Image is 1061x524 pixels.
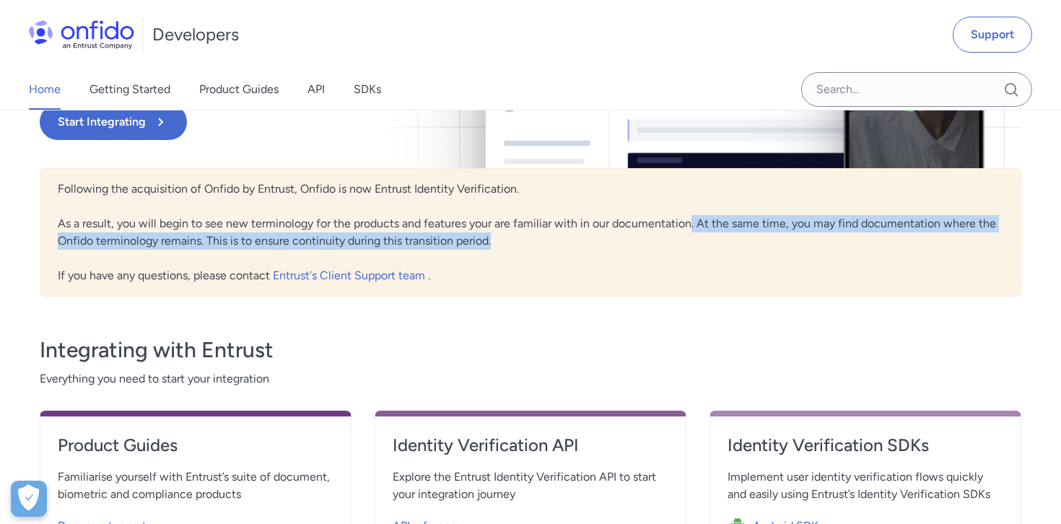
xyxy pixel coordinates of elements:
[273,268,428,282] a: Entrust's Client Support team
[393,468,668,503] span: Explore the Entrust Identity Verification API to start your integration journey
[307,69,325,110] a: API
[40,336,1021,364] h3: Integrating with Entrust
[728,434,1003,468] a: Identity Verification SDKs
[393,434,668,457] h4: Identity Verification API
[58,434,333,457] h4: Product Guides
[728,434,1003,457] h4: Identity Verification SDKs
[58,468,333,503] span: Familiarise yourself with Entrust’s suite of document, biometric and compliance products
[40,168,1021,297] div: Following the acquisition of Onfido by Entrust, Onfido is now Entrust Identity Verification. As a...
[953,17,1032,53] a: Support
[40,370,1021,388] span: Everything you need to start your integration
[40,104,727,140] a: Start Integrating
[801,72,1032,107] input: Onfido search input field
[29,20,134,49] img: Onfido Logo
[728,468,1003,503] span: Implement user identity verification flows quickly and easily using Entrust’s Identity Verificati...
[29,69,61,110] a: Home
[11,481,47,517] div: Cookie Preferences
[354,69,381,110] a: SDKs
[199,69,279,110] a: Product Guides
[89,69,170,110] a: Getting Started
[11,481,47,517] button: Open Preferences
[393,434,668,468] a: Identity Verification API
[58,434,333,468] a: Product Guides
[40,104,187,140] button: Start Integrating
[152,23,239,46] h1: Developers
